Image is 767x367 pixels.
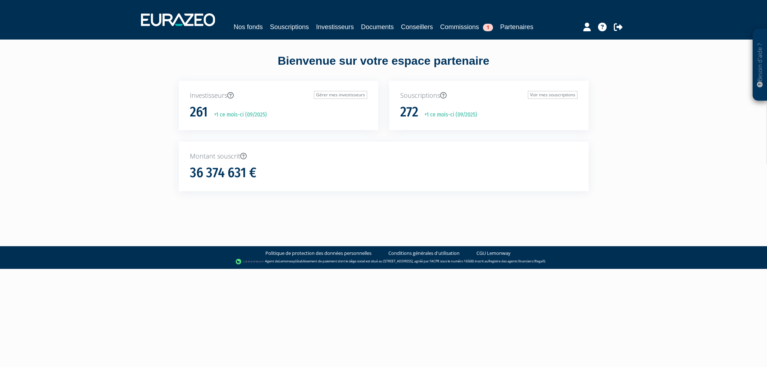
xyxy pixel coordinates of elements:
p: Investisseurs [190,91,367,100]
a: Politique de protection des données personnelles [265,250,371,257]
a: Gérer mes investisseurs [314,91,367,99]
h1: 36 374 631 € [190,165,256,180]
a: Conditions générales d'utilisation [388,250,460,257]
a: Nos fonds [234,22,263,32]
img: 1732889491-logotype_eurazeo_blanc_rvb.png [141,13,215,26]
span: 1 [483,24,493,31]
img: logo-lemonway.png [236,258,263,265]
a: Registre des agents financiers (Regafi) [488,259,545,263]
p: Souscriptions [400,91,577,100]
a: Voir mes souscriptions [528,91,577,99]
p: Montant souscrit [190,152,577,161]
a: Lemonway [279,259,295,263]
p: +1 ce mois-ci (09/2025) [419,111,477,119]
a: Commissions1 [440,22,493,32]
a: Souscriptions [270,22,309,32]
a: Documents [361,22,394,32]
a: Conseillers [401,22,433,32]
a: Partenaires [500,22,533,32]
h1: 261 [190,105,208,120]
p: +1 ce mois-ci (09/2025) [209,111,267,119]
h1: 272 [400,105,418,120]
a: CGU Lemonway [476,250,511,257]
div: - Agent de (établissement de paiement dont le siège social est situé au [STREET_ADDRESS], agréé p... [7,258,760,265]
p: Besoin d'aide ? [756,33,764,97]
div: Bienvenue sur votre espace partenaire [173,53,594,81]
a: Investisseurs [316,22,354,32]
